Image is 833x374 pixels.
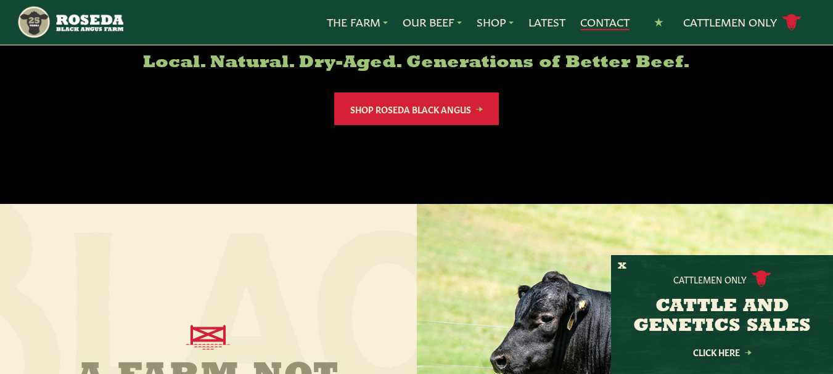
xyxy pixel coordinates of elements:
a: Latest [528,14,565,30]
a: Click Here [667,348,778,356]
a: Contact [580,14,630,30]
a: Our Beef [403,14,462,30]
a: Shop Roseda Black Angus [334,92,499,125]
a: Cattlemen Only [683,12,802,33]
a: Shop [477,14,514,30]
img: cattle-icon.svg [752,270,771,287]
p: Cattlemen Only [673,273,747,285]
h3: CATTLE AND GENETICS SALES [626,297,818,336]
img: https://roseda.com/wp-content/uploads/2021/05/roseda-25-header.png [17,5,123,39]
a: The Farm [327,14,388,30]
h6: Local. Natural. Dry-Aged. Generations of Better Beef. [101,54,732,73]
button: X [618,260,626,273]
